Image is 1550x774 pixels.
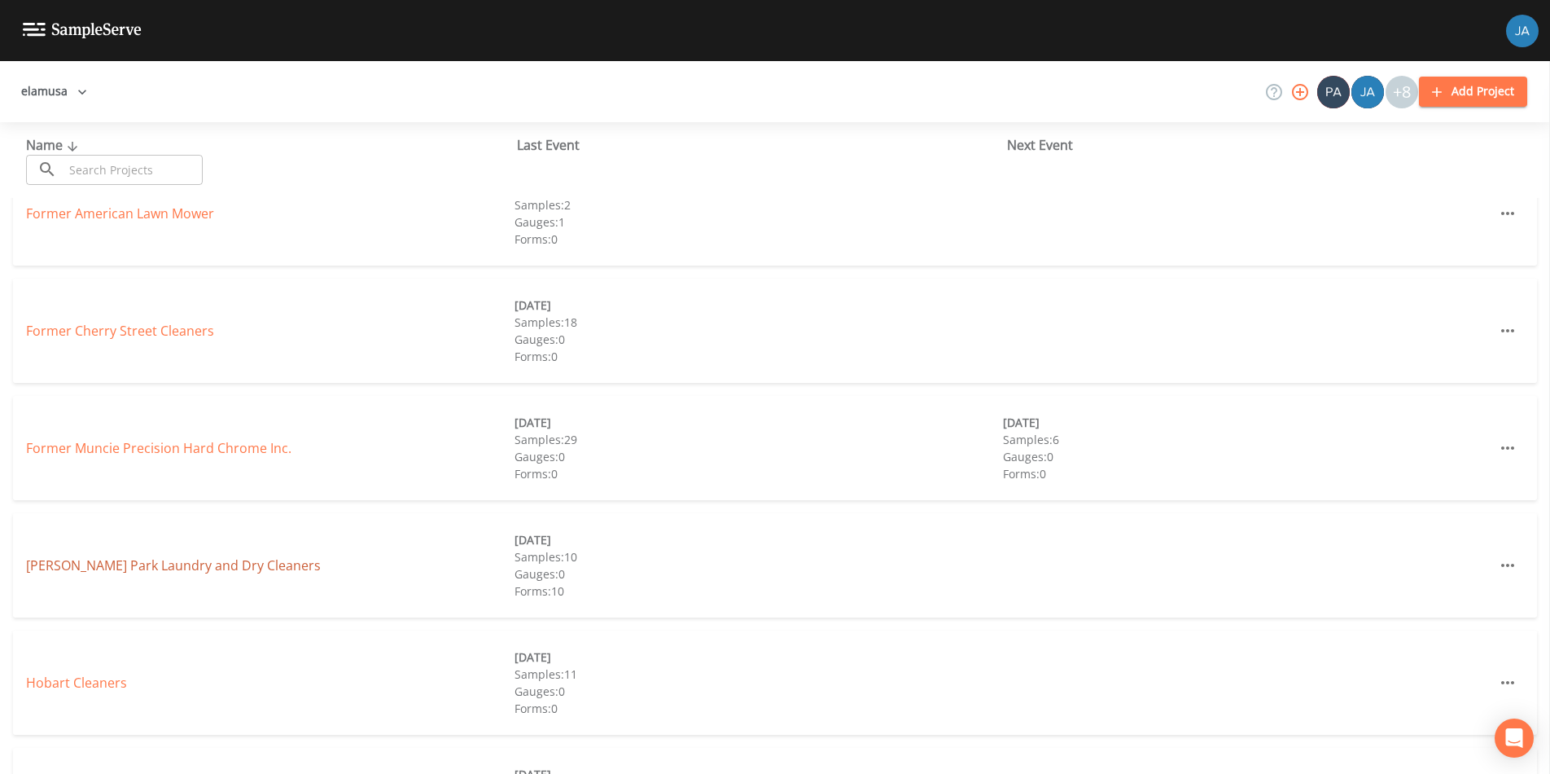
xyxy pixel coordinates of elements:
div: Samples: 29 [514,431,1003,448]
div: [DATE] [514,531,1003,548]
input: Search Projects [63,155,203,185]
div: Samples: 10 [514,548,1003,565]
div: Open Intercom Messenger [1495,719,1534,758]
div: [DATE] [1003,414,1491,431]
div: +8 [1386,76,1418,108]
div: Forms: 0 [514,231,1003,248]
img: 747fbe677637578f4da62891070ad3f4 [1506,15,1539,47]
img: logo [23,23,142,38]
div: Gauges: 0 [514,331,1003,348]
img: 642d39ac0e0127a36d8cdbc932160316 [1317,76,1350,108]
div: [DATE] [514,649,1003,666]
div: Samples: 18 [514,314,1003,331]
div: Gauges: 0 [514,683,1003,700]
div: Gauges: 1 [514,213,1003,231]
div: Patrick Caulfield [1316,76,1351,108]
button: elamusa [15,77,94,107]
a: Former American Lawn Mower [26,204,214,222]
div: [DATE] [514,297,1003,314]
div: Samples: 2 [514,196,1003,213]
a: Former Cherry Street Cleaners [26,322,214,340]
a: [PERSON_NAME] Park Laundry and Dry Cleaners [26,556,321,574]
div: Samples: 6 [1003,431,1491,448]
div: James Patrick Hogan [1351,76,1385,108]
button: Add Project [1419,77,1527,107]
div: Last Event [517,135,1008,155]
a: Former Muncie Precision Hard Chrome Inc. [26,439,291,457]
div: [DATE] [514,414,1003,431]
a: Hobart Cleaners [26,674,127,692]
div: Forms: 10 [514,583,1003,600]
div: Next Event [1007,135,1498,155]
div: Gauges: 0 [514,565,1003,583]
div: Forms: 0 [514,700,1003,717]
div: Forms: 0 [514,465,1003,482]
div: Samples: 11 [514,666,1003,683]
div: Gauges: 0 [1003,448,1491,465]
div: Gauges: 0 [514,448,1003,465]
div: Forms: 0 [1003,465,1491,482]
div: Forms: 0 [514,348,1003,365]
img: de60428fbf029cf3ba8fe1992fc15c16 [1351,76,1384,108]
span: Name [26,136,82,154]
